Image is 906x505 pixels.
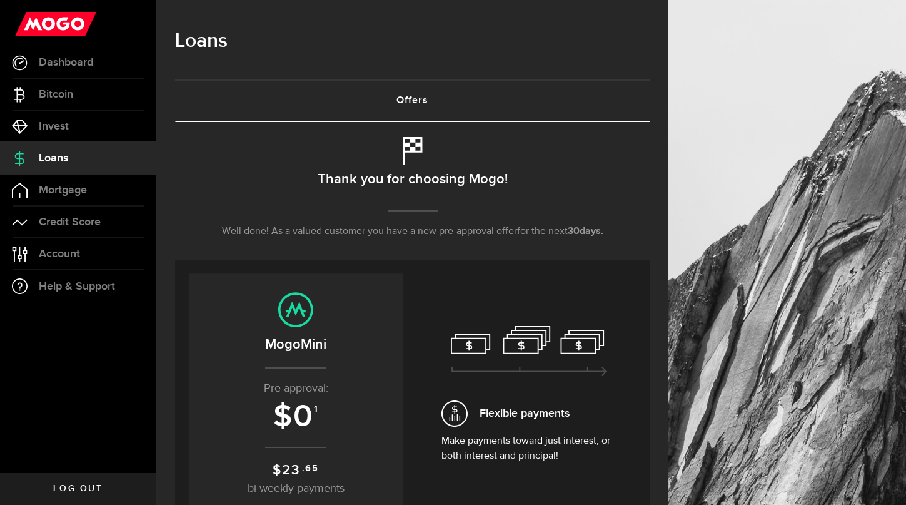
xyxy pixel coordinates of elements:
span: 30 [568,227,580,237]
span: Mortgage [39,185,87,196]
sup: .65 [302,462,319,476]
span: Loans [39,153,68,164]
span: Bitcoin [39,89,73,100]
ul: Tabs Navigation [175,79,650,122]
span: bi-weekly payments [248,483,345,494]
h1: Loans [175,25,650,58]
h2: Thank you for choosing Mogo! [318,166,508,193]
span: Dashboard [39,57,93,68]
a: Offers [175,81,650,121]
span: for the next [517,227,568,237]
p: Make payments toward just interest, or both interest and principal! [441,434,617,464]
h2: MogoMini [201,334,391,355]
iframe: LiveChat chat widget [853,452,906,505]
span: 23 [282,462,301,479]
span: $ [273,398,293,436]
span: days. [580,227,603,237]
span: Invest [39,121,69,132]
span: Help & Support [39,281,115,292]
span: Flexible payments [480,405,570,422]
span: 0 [293,398,314,436]
sup: 1 [314,404,319,415]
span: Log out [53,484,103,493]
span: $ [273,462,282,479]
span: Well done! As a valued customer you have a new pre-approval offer [222,227,517,237]
span: Credit Score [39,217,101,228]
p: Pre-approval: [201,380,391,397]
span: Account [39,248,80,260]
